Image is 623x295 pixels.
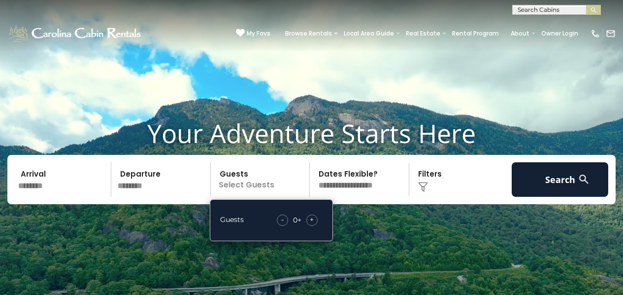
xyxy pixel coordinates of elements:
div: 0 [293,215,297,225]
div: + [272,215,323,226]
a: Browse Rentals [280,27,337,40]
a: About [506,27,534,40]
img: mail-regular-white.png [606,29,616,38]
span: - [281,215,284,224]
a: Rental Program [447,27,504,40]
img: search-regular-white.png [578,173,590,185]
span: + [310,215,314,224]
a: My Favs [236,29,270,38]
a: Owner Login [536,27,583,40]
p: Select Guests [214,162,310,197]
a: Local Area Guide [339,27,399,40]
h1: Your Adventure Starts Here [7,118,616,148]
h5: Guests [220,216,244,223]
img: phone-regular-white.png [590,29,600,38]
button: Search [512,162,608,197]
img: filter--v1.png [418,182,428,192]
img: White-1-1-2.png [7,24,144,43]
a: Real Estate [401,27,445,40]
span: My Favs [247,29,270,38]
